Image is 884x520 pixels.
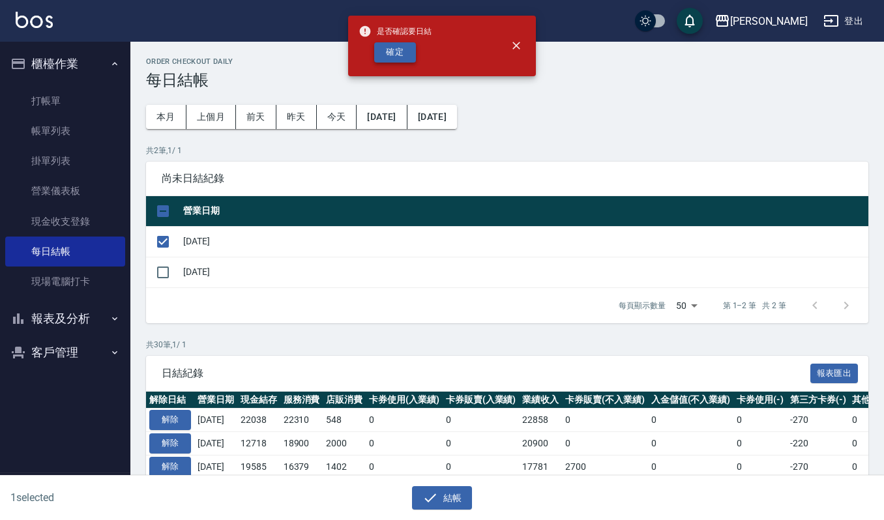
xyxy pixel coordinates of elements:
[787,455,849,478] td: -270
[519,432,562,455] td: 20900
[519,455,562,478] td: 17781
[149,410,191,430] button: 解除
[671,288,702,323] div: 50
[366,455,443,478] td: 0
[237,455,280,478] td: 19585
[323,455,366,478] td: 1402
[146,145,868,156] p: 共 2 筆, 1 / 1
[280,432,323,455] td: 18900
[648,409,734,432] td: 0
[730,13,808,29] div: [PERSON_NAME]
[519,409,562,432] td: 22858
[5,86,125,116] a: 打帳單
[194,409,237,432] td: [DATE]
[280,392,323,409] th: 服務消費
[280,409,323,432] td: 22310
[5,336,125,369] button: 客戶管理
[5,207,125,237] a: 現金收支登錄
[562,392,648,409] th: 卡券販賣(不入業績)
[787,392,849,409] th: 第三方卡券(-)
[443,392,520,409] th: 卡券販賣(入業績)
[5,302,125,336] button: 報表及分析
[648,455,734,478] td: 0
[502,31,531,60] button: close
[723,300,786,311] p: 第 1–2 筆 共 2 筆
[162,172,853,185] span: 尚未日結紀錄
[16,12,53,28] img: Logo
[366,392,443,409] th: 卡券使用(入業績)
[443,455,520,478] td: 0
[5,146,125,176] a: 掛單列表
[194,392,237,409] th: 營業日期
[149,457,191,477] button: 解除
[194,432,237,455] td: [DATE]
[443,432,520,455] td: 0
[810,366,859,379] a: 報表匯出
[323,432,366,455] td: 2000
[237,432,280,455] td: 12718
[146,57,868,66] h2: Order checkout daily
[374,42,416,63] button: 確定
[359,25,432,38] span: 是否確認要日結
[180,226,868,257] td: [DATE]
[810,364,859,384] button: 報表匯出
[366,409,443,432] td: 0
[276,105,317,129] button: 昨天
[733,455,787,478] td: 0
[323,392,366,409] th: 店販消費
[149,433,191,454] button: 解除
[146,392,194,409] th: 解除日結
[180,196,868,227] th: 營業日期
[317,105,357,129] button: 今天
[237,409,280,432] td: 22038
[5,116,125,146] a: 帳單列表
[146,71,868,89] h3: 每日結帳
[237,392,280,409] th: 現金結存
[733,409,787,432] td: 0
[562,455,648,478] td: 2700
[236,105,276,129] button: 前天
[280,455,323,478] td: 16379
[818,9,868,33] button: 登出
[619,300,666,311] p: 每頁顯示數量
[733,432,787,455] td: 0
[677,8,703,34] button: save
[357,105,407,129] button: [DATE]
[162,367,810,380] span: 日結紀錄
[366,432,443,455] td: 0
[194,455,237,478] td: [DATE]
[407,105,457,129] button: [DATE]
[562,409,648,432] td: 0
[180,257,868,287] td: [DATE]
[787,432,849,455] td: -220
[562,432,648,455] td: 0
[146,105,186,129] button: 本月
[443,409,520,432] td: 0
[733,392,787,409] th: 卡券使用(-)
[519,392,562,409] th: 業績收入
[146,339,868,351] p: 共 30 筆, 1 / 1
[709,8,813,35] button: [PERSON_NAME]
[10,489,218,506] h6: 1 selected
[5,267,125,296] a: 現場電腦打卡
[5,237,125,267] a: 每日結帳
[5,176,125,206] a: 營業儀表板
[412,486,473,510] button: 結帳
[323,409,366,432] td: 548
[5,47,125,81] button: 櫃檯作業
[787,409,849,432] td: -270
[186,105,236,129] button: 上個月
[648,392,734,409] th: 入金儲值(不入業績)
[648,432,734,455] td: 0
